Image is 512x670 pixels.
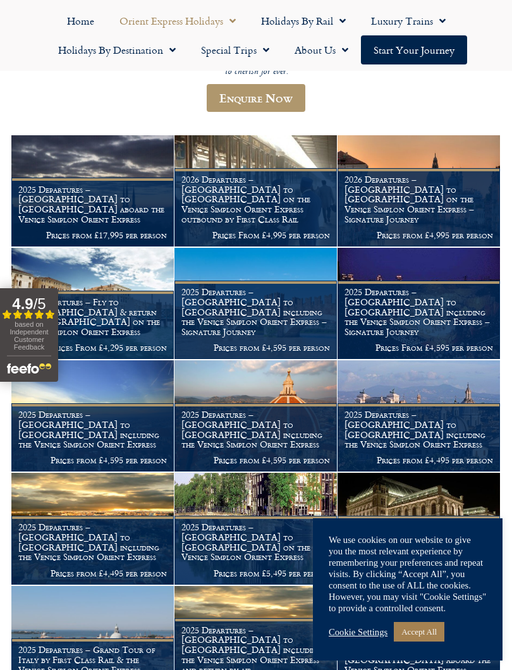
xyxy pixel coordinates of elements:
a: 2025 Departures – [GEOGRAPHIC_DATA] to [GEOGRAPHIC_DATA] aboard the Venice Simplon Orient Express... [11,135,174,247]
img: Orient Express Special Venice compressed [338,135,500,247]
h1: 2025 Departures – [GEOGRAPHIC_DATA] to [GEOGRAPHIC_DATA] including the Venice Simplon Orient Express [18,522,167,562]
a: Home [54,6,107,35]
p: Prices from £4,495 per person [344,455,493,465]
a: Special Trips [188,35,282,64]
a: 2025 Departures – Fly to [GEOGRAPHIC_DATA] & return to [GEOGRAPHIC_DATA] on the Venice Simplon Or... [11,248,174,360]
a: Orient Express Holidays [107,6,248,35]
a: Holidays by Destination [46,35,188,64]
p: Prices from £4,995 per person [344,230,493,240]
a: 2026 Departures – [GEOGRAPHIC_DATA] to [GEOGRAPHIC_DATA] on the Venice Simplon Orient Express – S... [338,135,501,247]
p: Prices from £4,495 per person [18,568,167,578]
h1: 2025 Departures – [GEOGRAPHIC_DATA] to [GEOGRAPHIC_DATA] including the Venice Simplon Orient Express [18,410,167,449]
p: Prices from £4,595 per person [181,343,330,353]
h1: 2025 Departures – [GEOGRAPHIC_DATA] to [GEOGRAPHIC_DATA] aboard the Venice Simplon Orient Express [18,185,167,224]
a: 2025 Departures – [GEOGRAPHIC_DATA] to [GEOGRAPHIC_DATA] on the Venice Simplon Orient Express Pri... [174,473,338,585]
p: Prices from £4,595 per person [18,455,167,465]
a: 2025 Departures – [GEOGRAPHIC_DATA] to [GEOGRAPHIC_DATA] including the Venice Simplon Orient Expr... [338,248,501,360]
a: About Us [282,35,361,64]
img: venice aboard the Orient Express [11,248,174,359]
a: 2025 Departures – [GEOGRAPHIC_DATA] to [GEOGRAPHIC_DATA] including the Venice Simplon Orient Expr... [11,360,174,472]
a: 2025 Departures – [GEOGRAPHIC_DATA] to [GEOGRAPHIC_DATA] including the Venice Simplon Orient Expr... [174,248,338,360]
nav: Menu [6,6,506,64]
h1: 2025 Departures – [GEOGRAPHIC_DATA] to [GEOGRAPHIC_DATA] including the Venice Simplon Orient Express [344,410,493,449]
p: Prices from £4,595 per person [181,455,330,465]
h1: 2026 Departures – [GEOGRAPHIC_DATA] to [GEOGRAPHIC_DATA] on the Venice Simplon Orient Express out... [181,174,330,224]
a: 2026 Departures – [GEOGRAPHIC_DATA] to [GEOGRAPHIC_DATA] on the Venice Simplon Orient Express out... [174,135,338,247]
p: Prices from £17,995 per person [18,230,167,240]
a: Holidays by Rail [248,6,358,35]
p: Prices From £4,595 per person [344,343,493,353]
h1: 2025 Departures – [GEOGRAPHIC_DATA] to [GEOGRAPHIC_DATA] on the Venice Simplon Orient Express [181,522,330,562]
h1: 2025 Departures – [GEOGRAPHIC_DATA] to [GEOGRAPHIC_DATA] including the Venice Simplon Orient Expr... [344,287,493,337]
a: Start your Journey [361,35,467,64]
a: 2025 Departures – [GEOGRAPHIC_DATA] to [GEOGRAPHIC_DATA] including the Venice Simplon Orient Expr... [174,360,338,472]
h1: 2025 Departures – [GEOGRAPHIC_DATA] to [GEOGRAPHIC_DATA] including the Venice Simplon Orient Expr... [181,287,330,337]
a: 2025 Departures – [GEOGRAPHIC_DATA] to [GEOGRAPHIC_DATA] including the Venice Simplon Orient Expr... [338,473,501,585]
a: Enquire Now [207,84,305,112]
p: Prices from £5,495 per person [181,568,330,578]
div: We use cookies on our website to give you the most relevant experience by remembering your prefer... [329,534,487,614]
h1: 2025 Departures – Fly to [GEOGRAPHIC_DATA] & return to [GEOGRAPHIC_DATA] on the Venice Simplon Or... [18,297,167,337]
p: At Planet Rail, the luxury train travel experts, we will tailor every aspect of your trip from st... [11,54,501,78]
a: Luxury Trains [358,6,458,35]
h1: 2026 Departures – [GEOGRAPHIC_DATA] to [GEOGRAPHIC_DATA] on the Venice Simplon Orient Express – S... [344,174,493,224]
a: Cookie Settings [329,626,387,638]
p: Prices From £4,995 per person [181,230,330,240]
a: 2025 Departures – [GEOGRAPHIC_DATA] to [GEOGRAPHIC_DATA] including the Venice Simplon Orient Expr... [11,473,174,585]
a: Accept All [394,622,444,642]
a: 2025 Departures – [GEOGRAPHIC_DATA] to [GEOGRAPHIC_DATA] including the Venice Simplon Orient Expr... [338,360,501,472]
h1: 2025 Departures – [GEOGRAPHIC_DATA] to [GEOGRAPHIC_DATA] including the Venice Simplon Orient Express [181,410,330,449]
p: Prices From £4,295 per person [18,343,167,353]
